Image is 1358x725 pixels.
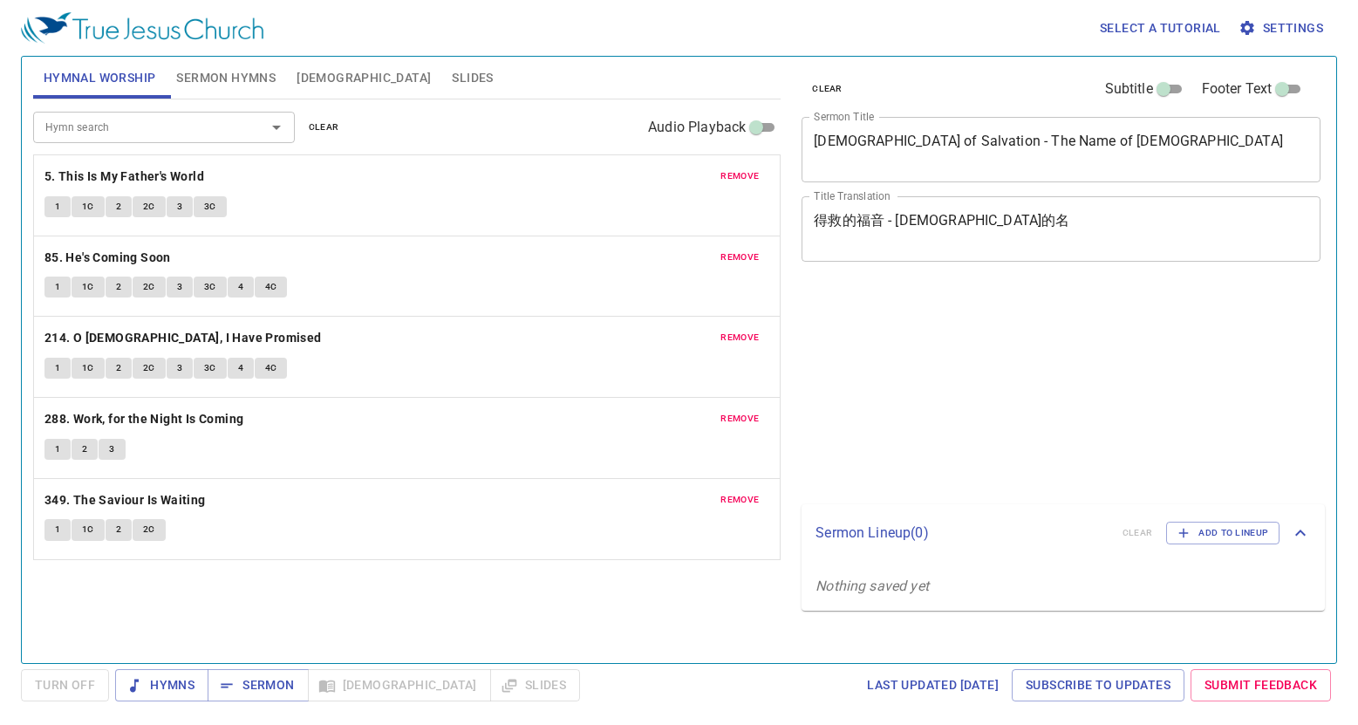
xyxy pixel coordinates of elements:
[802,504,1325,562] div: Sermon Lineup(0)clearAdd to Lineup
[44,277,71,298] button: 1
[815,578,929,594] i: Nothing saved yet
[55,522,60,537] span: 1
[720,250,759,265] span: remove
[72,196,105,217] button: 1C
[194,358,227,379] button: 3C
[44,327,324,349] button: 214. O [DEMOGRAPHIC_DATA], I Have Promised
[710,408,769,429] button: remove
[222,674,294,696] span: Sermon
[1242,17,1323,39] span: Settings
[55,441,60,457] span: 1
[194,277,227,298] button: 3C
[204,360,216,376] span: 3C
[143,522,155,537] span: 2C
[1026,674,1170,696] span: Subscribe to Updates
[238,360,243,376] span: 4
[1105,79,1153,99] span: Subtitle
[44,67,156,89] span: Hymnal Worship
[1204,674,1317,696] span: Submit Feedback
[44,358,71,379] button: 1
[167,196,193,217] button: 3
[208,669,308,701] button: Sermon
[710,247,769,268] button: remove
[116,522,121,537] span: 2
[21,12,263,44] img: True Jesus Church
[1166,522,1280,544] button: Add to Lineup
[116,199,121,215] span: 2
[133,519,166,540] button: 2C
[177,199,182,215] span: 3
[194,196,227,217] button: 3C
[116,360,121,376] span: 2
[44,408,244,430] b: 288. Work, for the Night Is Coming
[176,67,276,89] span: Sermon Hymns
[1177,525,1268,541] span: Add to Lineup
[44,166,204,188] b: 5. This Is My Father's World
[812,81,843,97] span: clear
[72,358,105,379] button: 1C
[238,279,243,295] span: 4
[44,247,174,269] button: 85. He's Coming Soon
[1093,12,1228,44] button: Select a tutorial
[44,247,171,269] b: 85. He's Coming Soon
[648,117,746,138] span: Audio Playback
[204,279,216,295] span: 3C
[177,360,182,376] span: 3
[129,674,194,696] span: Hymns
[72,519,105,540] button: 1C
[167,277,193,298] button: 3
[55,360,60,376] span: 1
[228,358,254,379] button: 4
[143,360,155,376] span: 2C
[82,279,94,295] span: 1C
[309,120,339,135] span: clear
[55,279,60,295] span: 1
[1100,17,1221,39] span: Select a tutorial
[44,327,322,349] b: 214. O [DEMOGRAPHIC_DATA], I Have Promised
[44,439,71,460] button: 1
[44,489,208,511] button: 349. The Saviour Is Waiting
[720,411,759,427] span: remove
[720,330,759,345] span: remove
[44,408,247,430] button: 288. Work, for the Night Is Coming
[133,358,166,379] button: 2C
[860,669,1006,701] a: Last updated [DATE]
[297,67,431,89] span: [DEMOGRAPHIC_DATA]
[106,358,132,379] button: 2
[710,166,769,187] button: remove
[1012,669,1184,701] a: Subscribe to Updates
[867,674,999,696] span: Last updated [DATE]
[814,133,1308,166] textarea: [DEMOGRAPHIC_DATA] of Salvation - The Name of [DEMOGRAPHIC_DATA]
[815,523,1109,544] p: Sermon Lineup ( 0 )
[265,279,277,295] span: 4C
[710,489,769,510] button: remove
[264,115,289,140] button: Open
[1191,669,1331,701] a: Submit Feedback
[452,67,493,89] span: Slides
[228,277,254,298] button: 4
[133,277,166,298] button: 2C
[1202,79,1273,99] span: Footer Text
[72,277,105,298] button: 1C
[44,519,71,540] button: 1
[55,199,60,215] span: 1
[143,279,155,295] span: 2C
[710,327,769,348] button: remove
[143,199,155,215] span: 2C
[82,360,94,376] span: 1C
[265,360,277,376] span: 4C
[720,492,759,508] span: remove
[204,199,216,215] span: 3C
[115,669,208,701] button: Hymns
[167,358,193,379] button: 3
[106,277,132,298] button: 2
[72,439,98,460] button: 2
[44,166,208,188] button: 5. This Is My Father's World
[1235,12,1330,44] button: Settings
[82,199,94,215] span: 1C
[44,489,206,511] b: 349. The Saviour Is Waiting
[814,212,1308,245] textarea: 得救的福音 - [DEMOGRAPHIC_DATA]的名
[99,439,125,460] button: 3
[116,279,121,295] span: 2
[44,196,71,217] button: 1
